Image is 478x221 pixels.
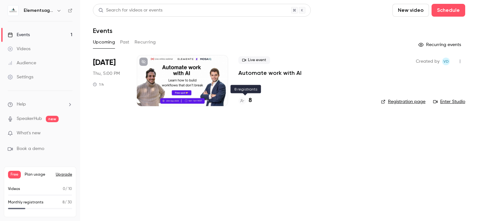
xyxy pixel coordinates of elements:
[93,70,120,77] span: Thu, 5:00 PM
[93,27,112,35] h1: Events
[238,69,301,77] a: Automate work with AI
[381,99,425,105] a: Registration page
[17,130,41,137] span: What's new
[93,58,116,68] span: [DATE]
[93,82,104,87] div: 1 h
[135,37,156,47] button: Recurring
[8,186,20,192] p: Videos
[120,37,129,47] button: Past
[93,37,115,47] button: Upcoming
[46,116,59,122] span: new
[56,172,72,177] button: Upgrade
[63,187,65,191] span: 0
[63,186,72,192] p: / 10
[17,146,44,152] span: Book a demo
[62,200,72,205] p: / 30
[65,130,72,136] iframe: Noticeable Trigger
[98,7,162,14] div: Search for videos or events
[443,58,449,65] span: Vd
[238,56,270,64] span: Live event
[416,40,465,50] button: Recurring events
[433,99,465,105] a: Enter Studio
[392,4,429,17] button: New video
[62,201,65,204] span: 8
[8,46,30,52] div: Videos
[8,74,33,80] div: Settings
[442,58,450,65] span: Vladimir de Ziegler
[432,4,465,17] button: Schedule
[93,55,127,106] div: Sep 25 Thu, 4:00 PM (Europe/Lisbon)
[8,200,44,205] p: Monthly registrants
[8,171,21,178] span: Free
[249,96,252,105] h4: 8
[24,7,54,14] h6: Elementsagents
[238,96,252,105] a: 8
[17,115,42,122] a: SpeakerHub
[8,32,30,38] div: Events
[8,5,18,16] img: Elementsagents
[25,172,52,177] span: Plan usage
[8,60,36,66] div: Audience
[8,101,72,108] li: help-dropdown-opener
[416,58,440,65] span: Created by
[17,101,26,108] span: Help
